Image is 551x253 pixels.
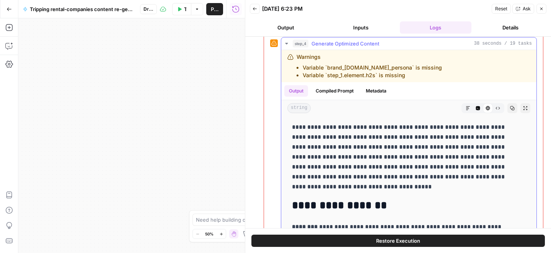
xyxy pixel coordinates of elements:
[474,21,546,34] button: Details
[297,53,442,79] div: Warnings
[492,4,511,14] button: Reset
[512,4,534,14] button: Ask
[293,40,308,47] span: step_4
[325,21,397,34] button: Inputs
[30,5,134,13] span: Tripping rental-companies content re-generation
[361,85,391,97] button: Metadata
[172,3,191,15] button: Test Workflow
[311,40,379,47] span: Generate Optimized Content
[206,3,223,15] button: Publish
[281,37,536,50] button: 38 seconds / 19 tasks
[523,5,531,12] span: Ask
[284,85,308,97] button: Output
[376,237,420,245] span: Restore Execution
[303,64,442,71] li: Variable `brand_[DOMAIN_NAME]_persona` is missing
[184,5,186,13] span: Test Workflow
[287,103,311,113] span: string
[400,21,472,34] button: Logs
[250,21,322,34] button: Output
[311,85,358,97] button: Compiled Prompt
[495,5,507,12] span: Reset
[303,71,442,79] li: Variable `step_1.element.h2s` is missing
[474,40,532,47] span: 38 seconds / 19 tasks
[143,6,153,13] span: Draft
[205,231,214,237] span: 50%
[18,3,139,15] button: Tripping rental-companies content re-generation
[251,235,545,247] button: Restore Execution
[211,5,218,13] span: Publish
